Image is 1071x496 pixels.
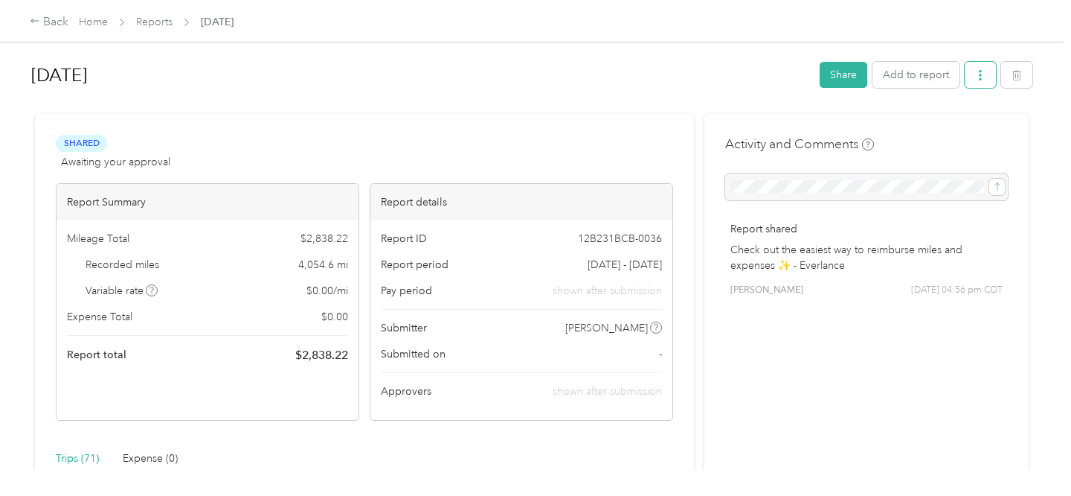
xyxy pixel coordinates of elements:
span: $ 0.00 [321,309,348,325]
span: shown after submission [553,385,662,398]
span: $ 2,838.22 [295,346,348,364]
span: Mileage Total [67,231,129,247]
span: $ 0.00 / mi [306,283,348,299]
span: [PERSON_NAME] [730,284,803,297]
span: 12B231BCB-0036 [578,231,662,247]
span: shown after submission [553,283,662,299]
div: Report Summary [57,184,358,220]
button: Add to report [872,62,959,88]
p: Report shared [730,221,1003,237]
span: Submitter [381,320,427,336]
span: Report ID [381,231,427,247]
span: Awaiting your approval [61,154,170,170]
span: $ 2,838.22 [300,231,348,247]
p: Check out the easiest way to reimburse miles and expenses ✨ - Everlance [730,242,1003,273]
span: Recorded miles [86,257,159,273]
span: Shared [56,135,107,152]
span: Report period [381,257,448,273]
span: [PERSON_NAME] [565,320,648,336]
span: Submitted on [381,346,446,362]
a: Reports [136,16,173,28]
span: Pay period [381,283,432,299]
h1: Jul 2025 [31,57,809,93]
span: Variable rate [86,283,158,299]
span: Approvers [381,384,431,399]
span: 4,054.6 mi [298,257,348,273]
iframe: Everlance-gr Chat Button Frame [988,413,1071,496]
div: Back [30,13,68,31]
span: [DATE] [201,14,234,30]
span: Expense Total [67,309,132,325]
span: Report total [67,347,126,363]
span: [DATE] 04:56 pm CDT [911,284,1003,297]
a: Home [79,16,108,28]
h4: Activity and Comments [725,135,874,153]
div: Trips (71) [56,451,99,467]
div: Expense (0) [123,451,178,467]
div: Report details [370,184,672,220]
button: Share [820,62,867,88]
span: - [659,346,662,362]
span: [DATE] - [DATE] [588,257,662,273]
